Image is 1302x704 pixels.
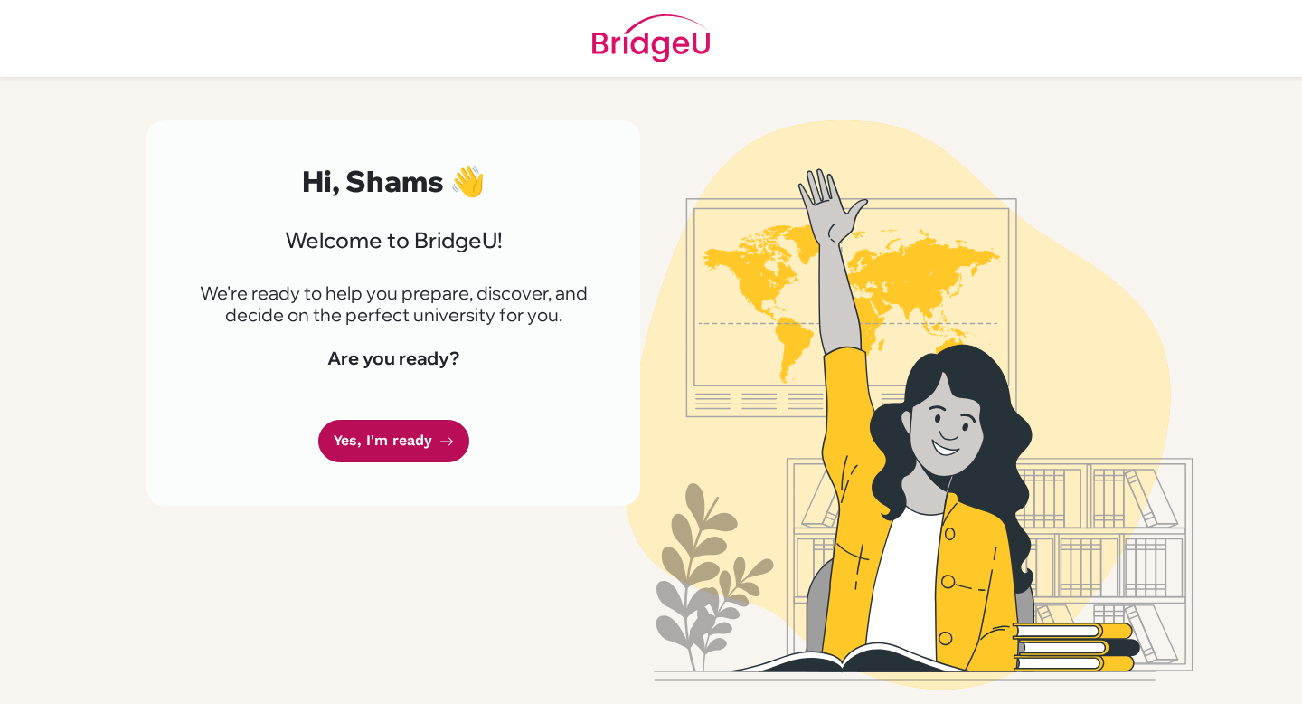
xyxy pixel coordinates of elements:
[190,347,597,369] h4: Are you ready?
[190,164,597,198] h2: Hi, Shams 👋
[190,227,597,253] h3: Welcome to BridgeU!
[190,282,597,326] p: We're ready to help you prepare, discover, and decide on the perfect university for you.
[318,420,469,462] a: Yes, I'm ready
